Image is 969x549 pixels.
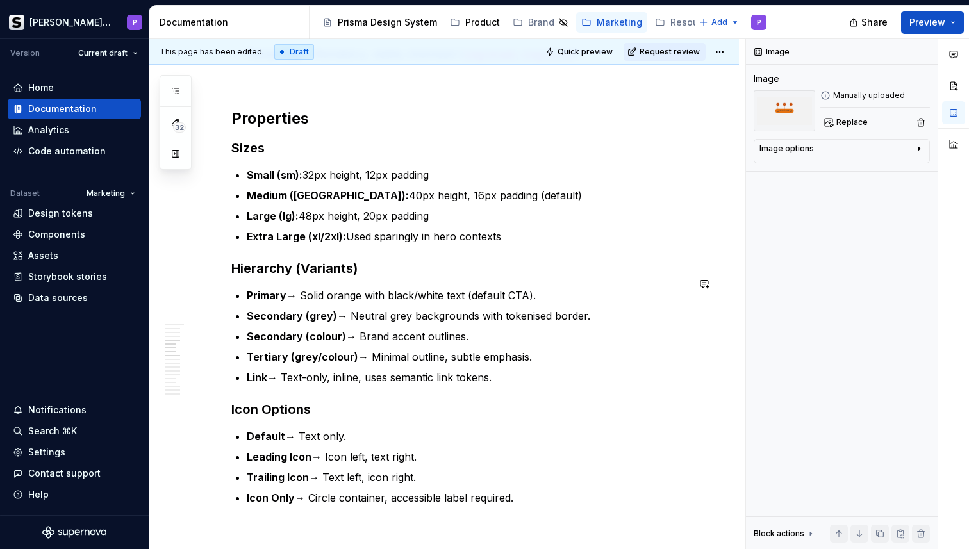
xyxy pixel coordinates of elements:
[247,188,688,203] p: 40px height, 16px padding (default)
[508,12,574,33] a: Brand
[247,308,688,324] p: → Neutral grey backgrounds with tokenised border.
[231,259,688,277] h3: Hierarchy (Variants)
[29,16,112,29] div: [PERSON_NAME] Prisma
[247,470,688,485] p: → Text left, icon right.
[528,16,554,29] div: Brand
[695,13,743,31] button: Add
[711,17,727,28] span: Add
[28,207,93,220] div: Design tokens
[8,99,141,119] a: Documentation
[247,471,309,484] strong: Trailing Icon
[133,17,137,28] div: P
[843,11,896,34] button: Share
[861,16,888,29] span: Share
[8,400,141,420] button: Notifications
[28,249,58,262] div: Assets
[8,266,141,287] a: Storybook stories
[247,350,358,363] strong: Tertiary (grey/colour)
[754,72,779,85] div: Image
[8,141,141,161] a: Code automation
[754,525,816,543] div: Block actions
[274,44,314,60] div: Draft
[8,203,141,224] a: Design tokens
[820,90,930,101] div: Manually uploaded
[247,189,409,202] strong: Medium ([GEOGRAPHIC_DATA]):
[173,122,186,133] span: 32
[28,291,88,304] div: Data sources
[160,16,304,29] div: Documentation
[247,230,346,243] strong: Extra Large (xl/2xl):
[820,113,874,131] button: Replace
[542,43,618,61] button: Quick preview
[28,102,97,115] div: Documentation
[757,17,761,28] div: P
[247,168,302,181] strong: Small (sm):
[28,467,101,480] div: Contact support
[247,309,337,322] strong: Secondary (grey)
[247,450,311,463] strong: Leading Icon
[231,108,688,129] h2: Properties
[754,90,815,131] img: 221e3791-e252-4c7d-9c26-f20eba42b4f6.png
[28,425,77,438] div: Search ⌘K
[8,421,141,441] button: Search ⌘K
[338,16,437,29] div: Prisma Design System
[445,12,505,33] a: Product
[247,167,688,183] p: 32px height, 12px padding
[247,371,267,384] strong: Link
[28,124,69,136] div: Analytics
[670,16,718,29] div: Resources
[28,228,85,241] div: Components
[160,47,264,57] span: This page has been edited.
[78,48,128,58] span: Current draft
[465,16,500,29] div: Product
[597,16,642,29] div: Marketing
[901,11,964,34] button: Preview
[9,15,24,30] img: 70f0b34c-1a93-4a5d-86eb-502ec58ca862.png
[8,245,141,266] a: Assets
[3,8,146,36] button: [PERSON_NAME] PrismaP
[10,188,40,199] div: Dataset
[247,288,688,303] p: → Solid orange with black/white text (default CTA).
[576,12,647,33] a: Marketing
[28,446,65,459] div: Settings
[247,491,295,504] strong: Icon Only
[72,44,144,62] button: Current draft
[28,404,87,416] div: Notifications
[42,526,106,539] svg: Supernova Logo
[247,429,688,444] p: → Text only.
[317,10,693,35] div: Page tree
[247,449,688,464] p: → Icon left, text right.
[8,463,141,484] button: Contact support
[650,12,737,33] a: Resources
[8,288,141,308] a: Data sources
[640,47,700,57] span: Request review
[247,329,688,344] p: → Brand accent outlines.
[87,188,125,199] span: Marketing
[759,143,814,154] div: Image options
[624,43,706,61] button: Request review
[28,81,54,94] div: Home
[247,330,346,343] strong: Secondary (colour)
[247,349,688,365] p: → Minimal outline, subtle emphasis.
[8,484,141,505] button: Help
[28,488,49,501] div: Help
[28,270,107,283] div: Storybook stories
[247,289,286,302] strong: Primary
[558,47,613,57] span: Quick preview
[28,145,106,158] div: Code automation
[247,430,285,443] strong: Default
[247,370,688,385] p: → Text-only, inline, uses semantic link tokens.
[10,48,40,58] div: Version
[317,12,442,33] a: Prisma Design System
[247,229,688,244] p: Used sparingly in hero contexts
[81,184,141,202] button: Marketing
[754,529,804,539] div: Block actions
[231,400,688,418] h3: Icon Options
[231,139,688,157] h3: Sizes
[8,224,141,245] a: Components
[836,117,868,127] span: Replace
[247,209,299,222] strong: Large (lg):
[247,208,688,224] p: 48px height, 20px padding
[759,143,924,159] button: Image options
